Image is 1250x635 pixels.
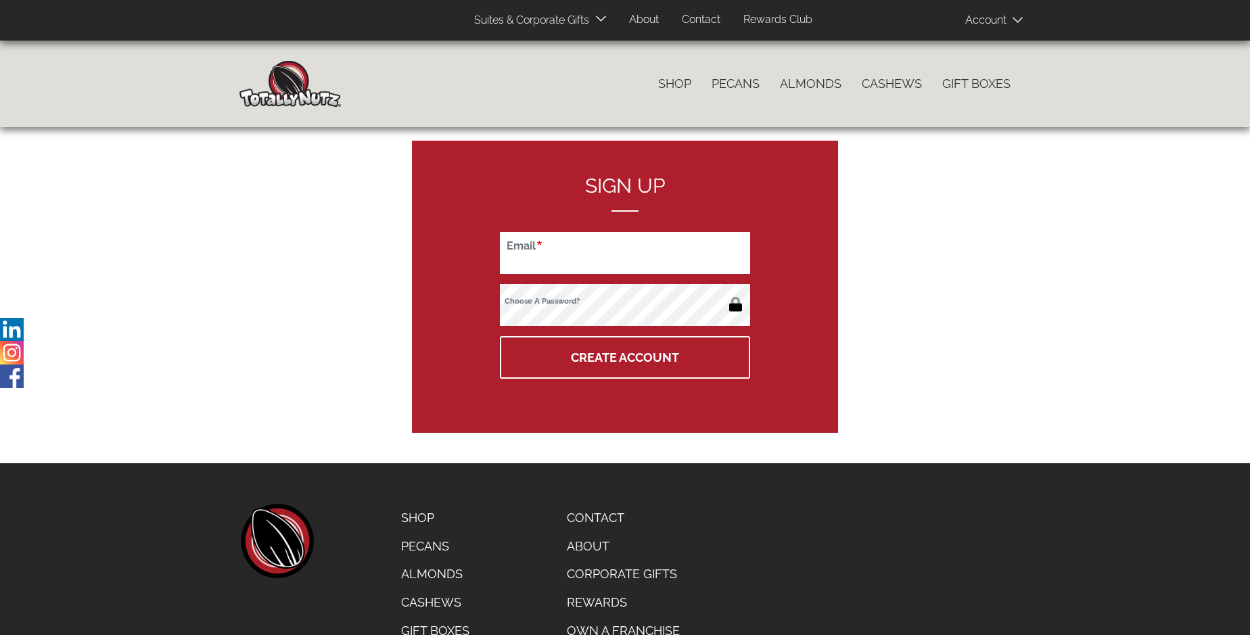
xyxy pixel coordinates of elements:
img: Home [239,61,341,107]
input: Email [500,232,750,274]
h2: Sign up [500,174,750,212]
a: home [239,504,314,578]
a: Pecans [391,532,480,561]
a: Rewards [557,588,690,617]
a: Gift Boxes [932,70,1021,98]
a: Suites & Corporate Gifts [464,7,593,34]
a: Corporate Gifts [557,560,690,588]
a: Shop [648,70,701,98]
a: Pecans [701,70,770,98]
a: Almonds [391,560,480,588]
a: Rewards Club [733,7,823,33]
a: About [619,7,669,33]
button: Create Account [500,336,750,379]
a: Cashews [391,588,480,617]
a: Contact [557,504,690,532]
a: Shop [391,504,480,532]
a: Almonds [770,70,852,98]
a: About [557,532,690,561]
a: Cashews [852,70,932,98]
a: Contact [672,7,731,33]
